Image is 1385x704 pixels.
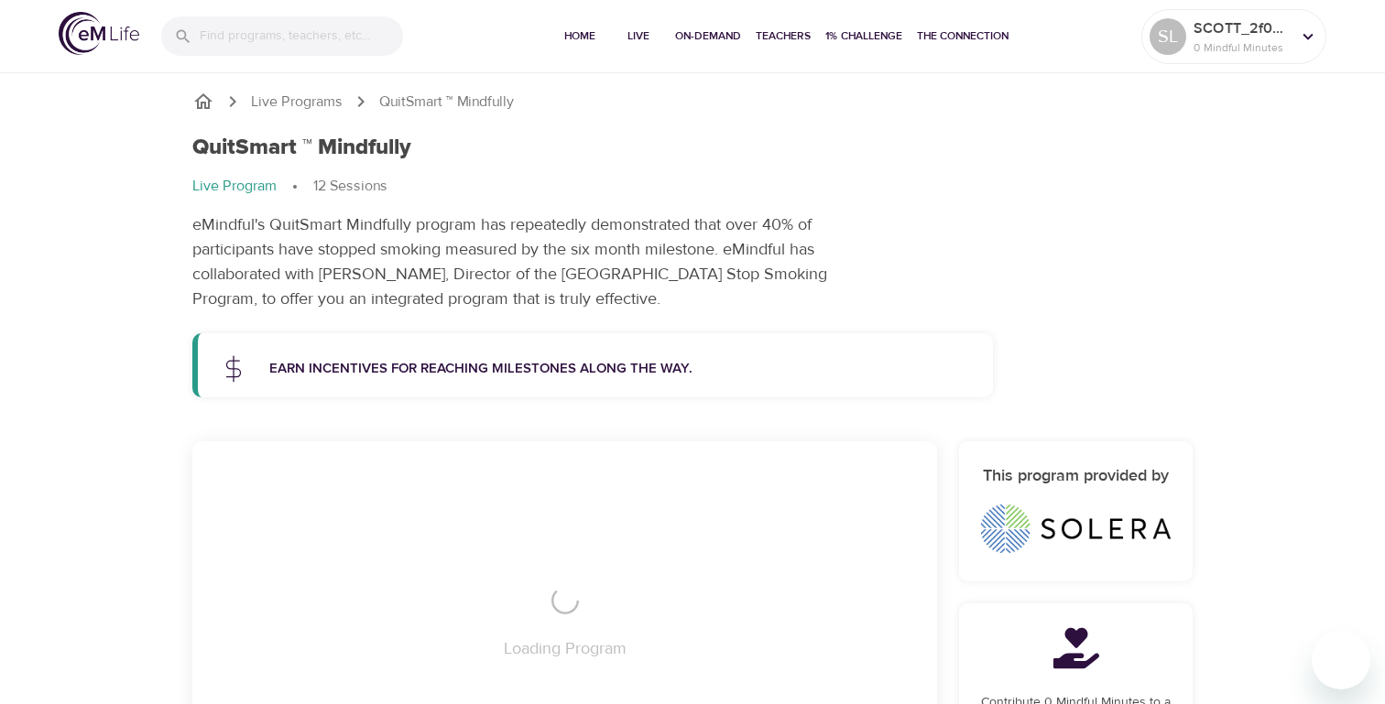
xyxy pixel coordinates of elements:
nav: breadcrumb [192,176,1193,198]
div: SL [1150,18,1186,55]
span: On-Demand [675,27,741,46]
p: 12 Sessions [313,176,387,197]
p: Loading Program [504,636,627,661]
span: Live [616,27,660,46]
a: Live Programs [251,92,343,113]
p: QuitSmart ™ Mindfully [379,92,514,113]
span: 1% Challenge [825,27,902,46]
span: Home [558,27,602,46]
p: Earn incentives for reaching milestones along the way. [269,359,971,380]
nav: breadcrumb [192,91,1193,113]
p: Live Program [192,176,277,197]
p: 0 Mindful Minutes [1194,39,1291,56]
iframe: Button to launch messaging window [1312,631,1370,689]
input: Find programs, teachers, etc... [200,16,403,56]
span: Teachers [756,27,811,46]
img: Solera%20logo_horz_full%20color_2020.png [981,504,1171,554]
p: SCOTT_2f0be6 [1194,17,1291,39]
p: eMindful's QuitSmart Mindfully program has repeatedly demonstrated that over 40% of participants ... [192,212,879,311]
h6: This program provided by [981,463,1171,490]
img: logo [59,12,139,55]
span: The Connection [917,27,1009,46]
h1: QuitSmart ™ Mindfully [192,135,411,161]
